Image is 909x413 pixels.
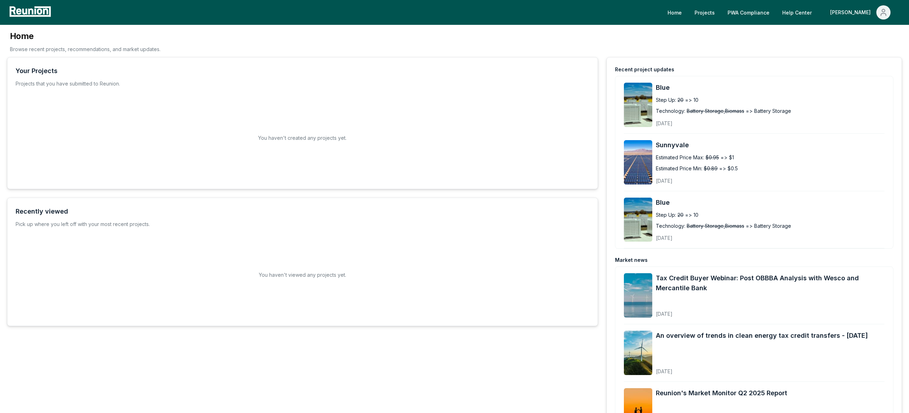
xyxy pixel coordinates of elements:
h2: You haven't viewed any projects yet. [259,271,346,279]
span: => 10 [685,96,698,104]
a: Blue [656,83,884,93]
span: => $1 [720,154,734,161]
div: Technology: [656,107,685,115]
div: [DATE] [656,305,884,318]
div: [DATE] [656,363,868,375]
button: [PERSON_NAME] [824,5,896,20]
h2: You haven't created any projects yet. [258,134,347,142]
span: Battery Storage,Biomass [687,222,744,230]
div: [DATE] [656,172,771,185]
div: Step Up: [656,96,676,104]
span: => $0.5 [719,165,738,172]
a: Blue [656,198,884,208]
img: Sunnyvale [624,140,652,185]
div: Estimated Price Max: [656,154,704,161]
span: Battery Storage,Biomass [687,107,744,115]
div: Estimated Price Min: [656,165,702,172]
span: => 10 [685,211,698,219]
div: [DATE] [656,229,771,242]
div: Market news [615,257,648,264]
nav: Main [662,5,902,20]
span: 20 [677,211,684,219]
a: Home [662,5,687,20]
img: Tax Credit Buyer Webinar: Post OBBBA Analysis with Wesco and Mercantile Bank [624,273,652,318]
a: Projects [689,5,720,20]
span: => Battery Storage [746,107,791,115]
div: Your Projects [16,66,58,76]
p: Projects that you have submitted to Reunion. [16,80,120,87]
a: PWA Compliance [722,5,775,20]
img: An overview of trends in clean energy tax credit transfers - August 2025 [624,331,652,375]
img: Blue [624,198,652,242]
div: Step Up: [656,211,676,219]
a: An overview of trends in clean energy tax credit transfers - [DATE] [656,331,868,341]
a: Reunion's Market Monitor Q2 2025 Report [656,388,787,398]
h3: Home [10,31,160,42]
div: Recently viewed [16,206,68,216]
a: Help Center [777,5,817,20]
a: Sunnyvale [656,140,884,150]
img: Blue [624,83,652,127]
span: $0.89 [704,165,718,172]
span: $0.95 [706,154,719,161]
div: Pick up where you left off with your most recent projects. [16,221,150,228]
span: => Battery Storage [746,222,791,230]
p: Browse recent projects, recommendations, and market updates. [10,45,160,53]
div: Recent project updates [615,66,674,73]
span: 20 [677,96,684,104]
a: Tax Credit Buyer Webinar: Post OBBBA Analysis with Wesco and Mercantile Bank [656,273,884,293]
div: Technology: [656,222,685,230]
div: [PERSON_NAME] [830,5,873,20]
div: [DATE] [656,115,771,127]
